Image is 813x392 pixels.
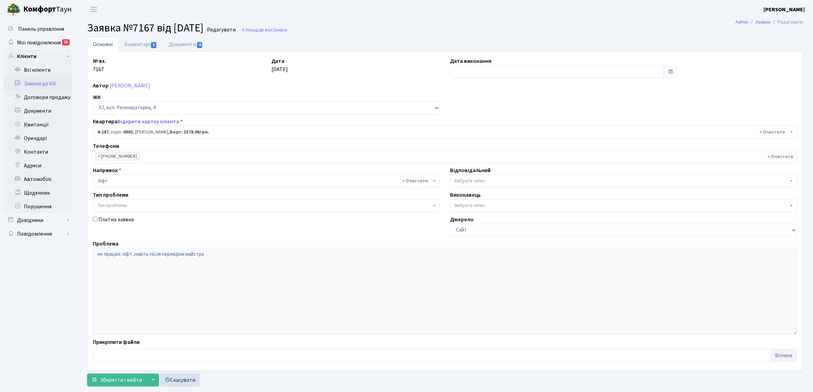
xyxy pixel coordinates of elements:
[118,37,163,52] a: Коментарі
[17,39,61,46] span: Мої повідомлення
[735,18,748,26] a: Admin
[93,191,128,199] label: Тип проблеми
[93,142,119,150] label: Телефони
[450,166,491,174] label: Відповідальний
[23,4,72,15] span: Таун
[93,240,118,248] label: Проблема
[3,22,72,36] a: Панель управління
[759,129,785,136] span: Видалити всі елементи
[87,37,118,52] a: Основні
[241,27,287,33] a: Назад до всіхЗаявки
[95,153,139,160] li: 098-874-74-74
[402,178,428,184] span: Видалити всі елементи
[454,178,485,184] span: Вибрати запис
[98,215,134,224] label: Платна заявка
[197,42,202,48] span: 0
[450,215,474,224] label: Джерело
[266,57,445,78] div: [DATE]
[87,20,204,36] span: Заявка №7167 від [DATE]
[62,39,70,45] div: 25
[3,77,72,90] a: Заявки до КК
[3,36,72,50] a: Мої повідомлення25
[3,63,72,77] a: Всі клієнти
[272,27,287,33] span: Заявки
[3,172,72,186] a: Автомобілі
[23,4,56,15] b: Комфорт
[3,186,72,200] a: Щоденник
[768,153,793,160] span: Видалити всі елементи
[725,15,813,29] nav: breadcrumb
[117,118,179,125] a: Відкрити картку клієнта
[97,178,431,184] span: Ліфт
[763,6,805,13] b: [PERSON_NAME]
[93,166,121,174] label: Напрямок
[87,374,146,387] button: Зберегти і вийти
[271,57,284,65] label: Дата
[100,376,142,384] span: Зберегти і вийти
[3,227,72,241] a: Повідомлення
[3,213,72,227] a: Довідники
[88,57,266,78] div: 7167
[450,57,491,65] label: Дата виконання
[97,129,109,136] b: 4-187
[3,159,72,172] a: Адреси
[93,126,797,139] span: <b>4-187</b>, корп.: <b>0503</b>, Кичак Артем Іванович, <b>Борг: 3378.96грн.</b>
[110,82,150,89] a: [PERSON_NAME]
[97,202,127,209] span: Тип проблеми
[151,42,156,48] span: 1
[93,93,101,101] label: ЖК
[18,25,64,33] span: Панель управління
[3,131,72,145] a: Орендарі
[450,191,481,199] label: Виконавець
[85,4,102,15] button: Переключити навігацію
[93,338,140,346] label: Прикріпити файли
[454,202,485,209] span: Вибрати запис
[97,129,788,136] span: <b>4-187</b>, корп.: <b>0503</b>, Кичак Артем Іванович, <b>Борг: 3378.96грн.</b>
[123,129,133,136] b: 0503
[206,27,238,33] small: Редагувати .
[763,5,805,14] a: [PERSON_NAME]
[3,145,72,159] a: Контакти
[93,82,109,90] label: Автор
[163,37,209,52] a: Документи
[3,90,72,104] a: Договори продажу
[7,3,20,16] img: logo.png
[160,374,200,387] a: Скасувати
[3,200,72,213] a: Порушення
[770,18,803,26] li: Редагувати
[98,153,100,160] span: ×
[93,174,440,187] span: Ліфт
[93,117,183,126] label: Квартира
[170,129,209,136] b: Борг: 3378.96грн.
[93,57,106,65] label: № вх.
[755,18,770,26] a: Заявки
[3,118,72,131] a: Квитанції
[3,50,72,63] a: Клієнти
[93,248,797,335] textarea: не працює ліфт ,навіть після перевірки майстра
[3,104,72,118] a: Документи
